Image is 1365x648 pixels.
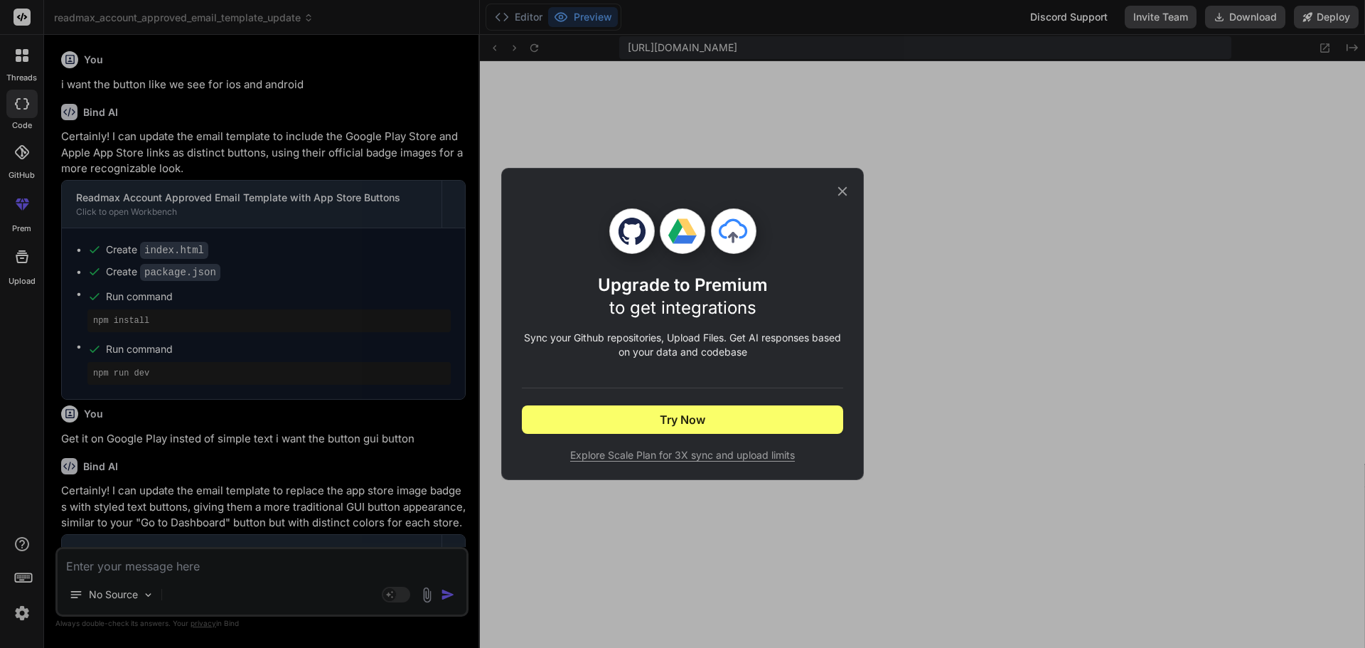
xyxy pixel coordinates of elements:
p: Sync your Github repositories, Upload Files. Get AI responses based on your data and codebase [522,331,843,359]
h1: Upgrade to Premium [598,274,768,319]
button: Try Now [522,405,843,434]
span: to get integrations [609,297,756,318]
span: Explore Scale Plan for 3X sync and upload limits [522,448,843,462]
span: Try Now [660,411,705,428]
